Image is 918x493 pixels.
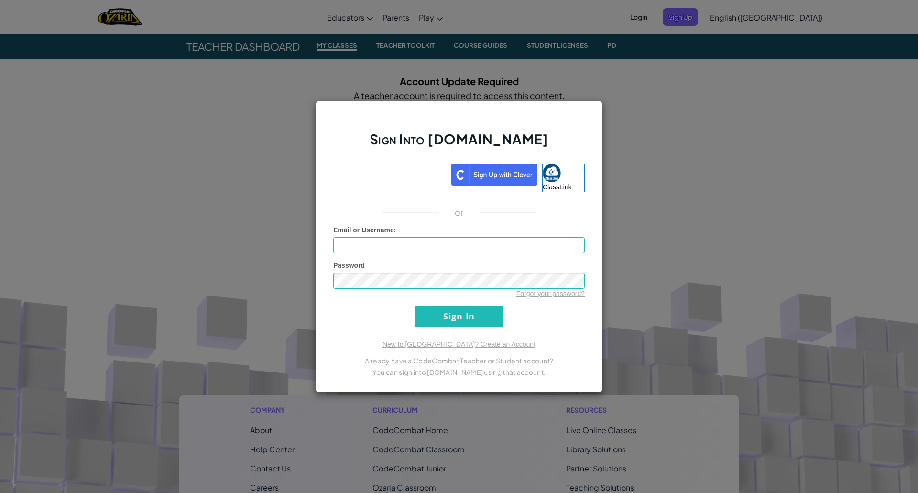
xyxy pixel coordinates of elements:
iframe: Sign in with Google Button [328,163,451,184]
p: You can sign into [DOMAIN_NAME] using that account. [333,366,585,378]
span: Password [333,262,365,269]
h2: Sign Into [DOMAIN_NAME] [333,130,585,158]
span: Email or Username [333,226,394,234]
p: Already have a CodeCombat Teacher or Student account? [333,355,585,366]
img: classlink-logo-small.png [543,164,561,182]
span: ClassLink [543,183,572,191]
a: New to [GEOGRAPHIC_DATA]? Create an Account [382,340,535,348]
input: Sign In [415,306,503,327]
img: clever_sso_button@2x.png [451,164,537,186]
p: or [455,207,464,218]
label: : [333,225,396,235]
a: Forgot your password? [516,290,585,297]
